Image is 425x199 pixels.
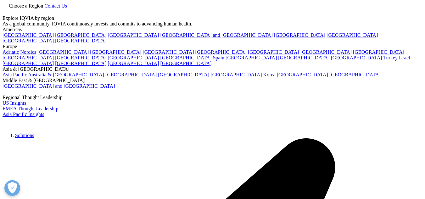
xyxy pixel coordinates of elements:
[3,106,58,111] a: EMEA Thought Leadership
[108,61,159,66] a: [GEOGRAPHIC_DATA]
[331,55,382,60] a: [GEOGRAPHIC_DATA]
[277,72,328,77] a: [GEOGRAPHIC_DATA]
[248,49,299,55] a: [GEOGRAPHIC_DATA]
[263,72,276,77] a: Korea
[3,117,53,126] img: IQVIA Healthcare Information Technology and Pharma Clinical Research Company
[3,78,422,83] div: Middle East & [GEOGRAPHIC_DATA]
[274,32,325,38] a: [GEOGRAPHIC_DATA]
[90,49,141,55] a: [GEOGRAPHIC_DATA]
[44,3,67,8] a: Contact Us
[37,49,89,55] a: [GEOGRAPHIC_DATA]
[3,83,115,89] a: [GEOGRAPHIC_DATA] and [GEOGRAPHIC_DATA]
[143,49,194,55] a: [GEOGRAPHIC_DATA]
[195,49,247,55] a: [GEOGRAPHIC_DATA]
[3,95,422,100] div: Regional Thought Leadership
[108,55,159,60] a: [GEOGRAPHIC_DATA]
[15,133,34,138] a: Solutions
[399,55,410,60] a: Israel
[3,38,54,43] a: [GEOGRAPHIC_DATA]
[329,72,381,77] a: [GEOGRAPHIC_DATA]
[383,55,398,60] a: Turkey
[3,44,422,49] div: Europe
[20,49,36,55] a: Nordics
[158,72,209,77] a: [GEOGRAPHIC_DATA]
[55,32,106,38] a: [GEOGRAPHIC_DATA]
[210,72,262,77] a: [GEOGRAPHIC_DATA]
[3,49,19,55] a: Adriatic
[160,32,272,38] a: [GEOGRAPHIC_DATA] and [GEOGRAPHIC_DATA]
[3,61,54,66] a: [GEOGRAPHIC_DATA]
[3,32,54,38] a: [GEOGRAPHIC_DATA]
[3,55,54,60] a: [GEOGRAPHIC_DATA]
[3,15,422,21] div: Explore IQVIA by region
[4,180,20,196] button: Open Preferences
[160,55,211,60] a: [GEOGRAPHIC_DATA]
[108,32,159,38] a: [GEOGRAPHIC_DATA]
[213,55,224,60] a: Spain
[226,55,277,60] a: [GEOGRAPHIC_DATA]
[353,49,404,55] a: [GEOGRAPHIC_DATA]
[278,55,329,60] a: [GEOGRAPHIC_DATA]
[28,72,104,77] a: Australia & [GEOGRAPHIC_DATA]
[3,72,27,77] a: Asia Pacific
[3,112,44,117] a: Asia Pacific Insights
[55,55,106,60] a: [GEOGRAPHIC_DATA]
[9,3,43,8] span: Choose a Region
[55,38,106,43] a: [GEOGRAPHIC_DATA]
[3,21,422,27] div: As a global community, IQVIA continuously invests and commits to advancing human health.
[3,27,422,32] div: Americas
[327,32,378,38] a: [GEOGRAPHIC_DATA]
[300,49,352,55] a: [GEOGRAPHIC_DATA]
[3,66,422,72] div: Asia & [GEOGRAPHIC_DATA]
[55,61,106,66] a: [GEOGRAPHIC_DATA]
[160,61,211,66] a: [GEOGRAPHIC_DATA]
[3,100,26,106] a: US Insights
[105,72,157,77] a: [GEOGRAPHIC_DATA]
